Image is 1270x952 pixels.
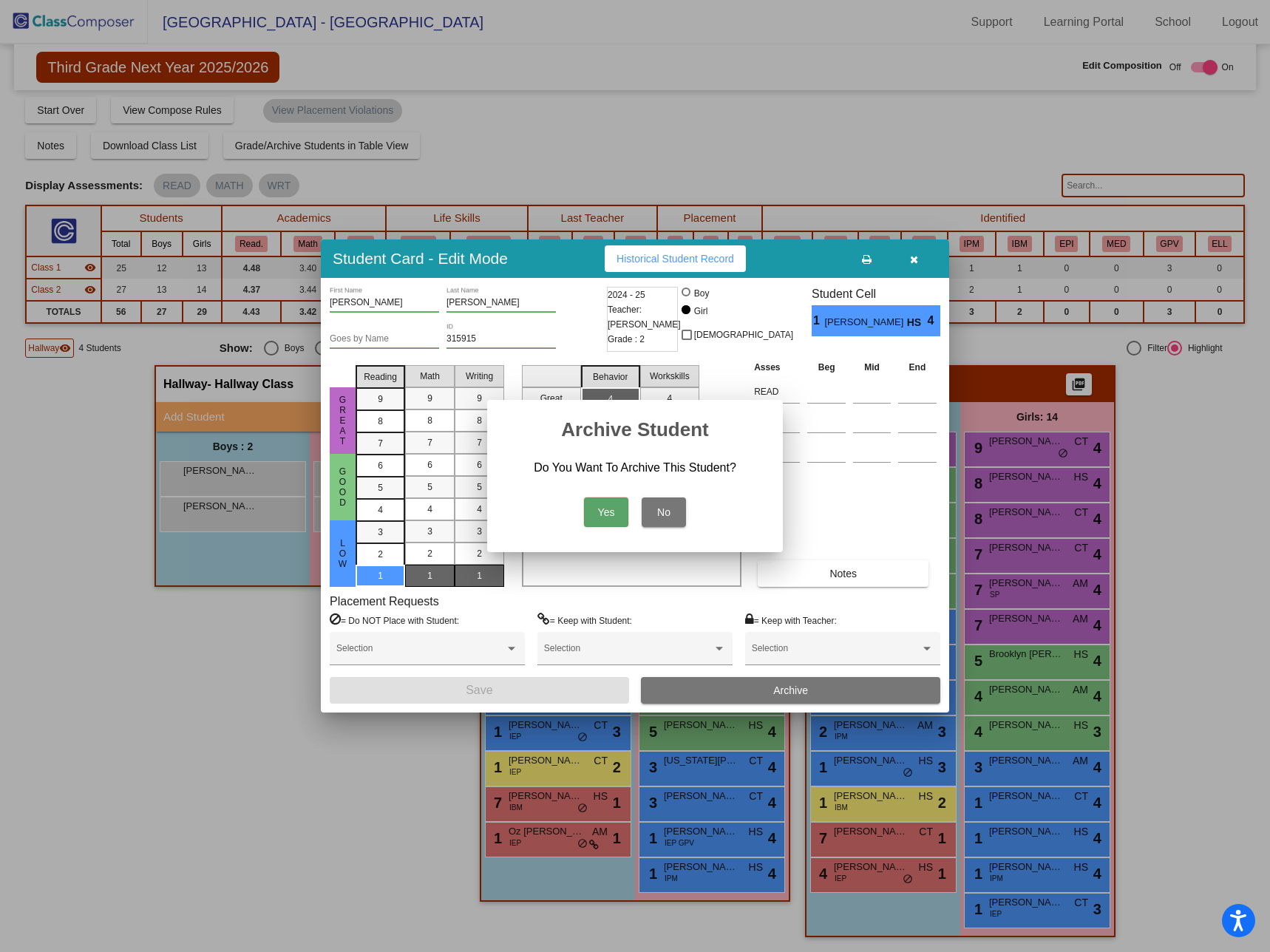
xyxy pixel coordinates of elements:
[330,613,459,628] label: = Do NOT Place with Student:
[849,359,894,375] th: Mid
[694,326,793,344] span: [DEMOGRAPHIC_DATA]
[466,370,493,383] span: Writing
[593,370,628,384] span: Behavior
[824,315,906,330] span: [PERSON_NAME]
[894,359,940,375] th: End
[608,288,645,302] span: 2024 - 25
[336,538,350,569] span: Low
[330,334,439,344] input: goes by name
[693,287,710,300] div: Boy
[427,525,432,538] span: 3
[477,503,482,516] span: 4
[427,480,432,494] span: 5
[336,466,350,508] span: Good
[907,315,928,330] span: HS
[477,569,482,582] span: 1
[608,392,613,406] span: 4
[584,497,628,527] button: Yes
[608,302,681,332] span: Teacher: [PERSON_NAME]
[667,392,672,405] span: 4
[617,253,734,265] span: Historical Student Record
[477,414,482,427] span: 8
[608,332,645,347] span: Grade : 2
[378,437,383,450] span: 7
[378,459,383,472] span: 6
[693,305,708,318] div: Girl
[427,569,432,582] span: 1
[378,526,383,539] span: 3
[427,392,432,405] span: 9
[773,684,808,696] span: Archive
[378,503,383,517] span: 4
[477,436,482,449] span: 7
[336,395,350,446] span: Great
[378,392,383,406] span: 9
[427,414,432,427] span: 8
[477,392,482,405] span: 9
[333,249,508,268] h3: Student Card - Edit Mode
[477,547,482,560] span: 2
[427,458,432,472] span: 6
[650,370,690,383] span: Workskills
[420,370,440,383] span: Math
[928,312,940,330] span: 4
[330,594,439,608] label: Placement Requests
[378,415,383,428] span: 8
[758,560,928,587] button: Notes
[642,497,686,527] button: No
[427,547,432,560] span: 2
[446,334,556,344] input: Enter ID
[829,568,857,579] span: Notes
[364,370,397,384] span: Reading
[505,418,765,441] h2: Archive Student
[804,359,849,375] th: Beg
[477,525,482,538] span: 3
[330,677,629,704] button: Save
[750,359,804,375] th: Asses
[812,287,940,301] h3: Student Cell
[378,569,383,582] span: 1
[427,503,432,516] span: 4
[378,481,383,494] span: 5
[812,312,824,330] span: 1
[466,684,492,696] span: Save
[505,453,765,483] div: Do You Want To Archive This Student?
[477,480,482,494] span: 5
[427,436,432,449] span: 7
[754,381,800,403] input: assessment
[537,613,632,628] label: = Keep with Student:
[605,245,746,272] button: Historical Student Record
[641,677,940,704] button: Archive
[745,613,837,628] label: = Keep with Teacher:
[477,458,482,472] span: 6
[378,548,383,561] span: 2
